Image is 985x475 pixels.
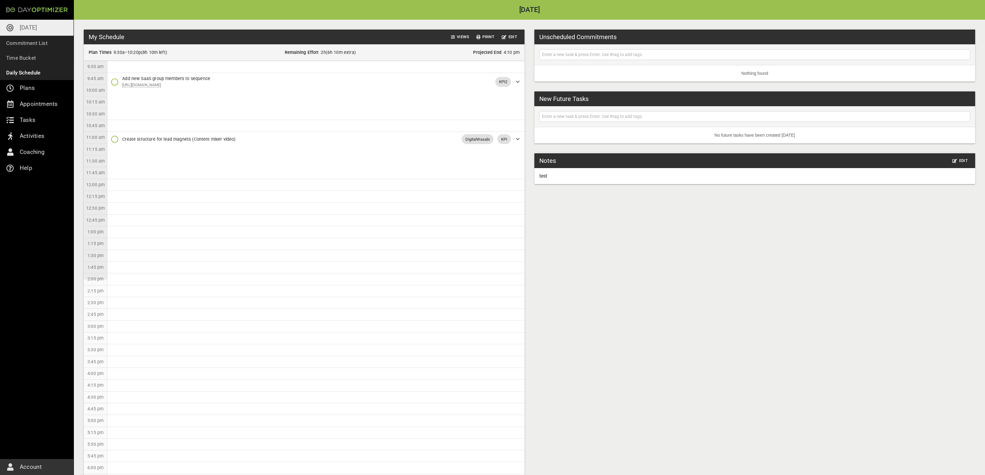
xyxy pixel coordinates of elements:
span: KPI2 [495,79,511,85]
p: 5:45 pm [87,453,103,459]
button: Views [448,32,472,42]
p: Daily Schedule [6,68,41,77]
div: KPI2 [495,77,511,87]
span: 9:30a–10:20p [114,50,141,55]
span: Edit [502,34,517,41]
button: Edit [499,32,520,42]
div: Create structure for lead magnets (Content mixer video)DigitalWasabiKPI [107,132,525,147]
p: 6:00 pm [87,465,103,471]
p: Plans [20,83,35,93]
li: No future tasks have been created [DATE] [534,127,975,143]
span: Print [476,34,494,41]
span: test [539,173,548,179]
h6: Projected End [473,49,501,56]
p: 2:15 pm [87,288,103,294]
p: 4:15 pm [87,382,103,388]
span: ( 6h 10m extra ) [326,50,356,55]
p: 3:30 pm [87,347,103,353]
p: 3:00 pm [87,323,103,330]
p: 3:45 pm [87,359,103,365]
button: Print [474,32,497,42]
p: Coaching [20,147,45,157]
h6: Remaining Effort [285,49,319,56]
div: Add new SaaS group members to sequence[URL][DOMAIN_NAME]KPI2 [107,73,525,91]
p: 2:30 pm [87,300,103,306]
span: Create structure for lead magnets (Content mixer video) [122,137,235,142]
span: Views [451,34,469,41]
p: 4:30 pm [87,394,103,401]
h6: Plan Times [89,49,111,56]
span: 2h [321,50,326,55]
div: DigitalWasabi [462,134,493,144]
span: ( 8h 10m left ) [141,50,167,55]
h3: Unscheduled Commitments [539,32,617,42]
a: [URL][DOMAIN_NAME] [122,83,161,87]
h3: My Schedule [89,32,124,42]
h2: [DATE] [74,6,985,14]
p: 5:00 pm [87,417,103,424]
span: Add new SaaS group members to sequence [122,76,210,81]
p: Tasks [20,115,35,125]
p: Help [20,163,32,173]
input: Enter a new task & press Enter. Use #tag to add tags. [541,113,969,120]
p: Account [20,462,42,472]
button: Edit [950,156,970,166]
p: Activities [20,131,44,141]
p: 4:45 pm [87,406,103,412]
h3: New Future Tasks [539,94,589,103]
div: KPI [497,134,511,144]
h3: Notes [539,156,556,165]
p: 4:00 pm [87,370,103,377]
li: Nothing found [534,65,975,82]
p: Appointments [20,99,58,109]
p: 5:30 pm [87,441,103,448]
p: Time Bucket [6,54,36,62]
p: 2:45 pm [87,311,103,318]
p: 5:15 pm [87,429,103,436]
p: 3:15 pm [87,335,103,341]
span: 4:10 pm [504,50,520,55]
img: Day Optimizer [6,7,68,12]
p: Commitment List [6,39,48,47]
span: KPI [497,136,511,143]
input: Enter a new task & press Enter. Use #tag to add tags. [541,51,969,58]
p: [DATE] [20,23,37,33]
span: DigitalWasabi [462,136,493,143]
span: Edit [952,157,968,164]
